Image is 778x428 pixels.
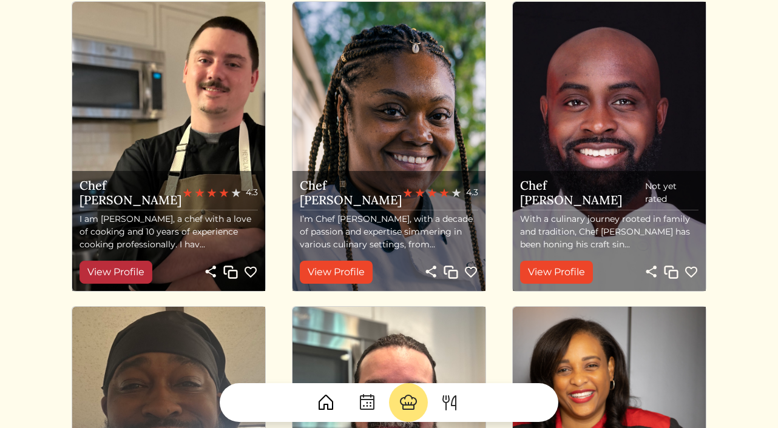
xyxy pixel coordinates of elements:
h5: Chef [PERSON_NAME] [300,178,403,207]
img: Copy link to profile [223,265,238,279]
p: With a culinary journey rooted in family and tradition, Chef [PERSON_NAME] has been honing his cr... [520,213,699,251]
img: heart_no_fill_cream-bf0f9dd4bfc53cc2de9d895c6d18ce3ca016fc068aa4cca38b9920501db45bb9.svg [243,265,258,279]
img: Chef Lex [293,2,485,291]
img: gray_star-a9743cfc725de93cdbfd37d9aa5936eef818df36360e3832adb92d34c2242183.svg [452,188,461,198]
p: I am [PERSON_NAME], a chef with a love of cooking and 10 years of experience cooking professional... [79,213,258,251]
p: I’m Chef [PERSON_NAME], with a decade of passion and expertise simmering in various culinary sett... [300,213,478,251]
img: red_star-5cc96fd108c5e382175c3007810bf15d673b234409b64feca3859e161d9d1ec7.svg [195,188,205,198]
img: share-light-8df865c3ed655fe057401550c46c3e2ced4b90b5ae989a53fdbb116f906c45e5.svg [644,264,658,279]
img: share-light-8df865c3ed655fe057401550c46c3e2ced4b90b5ae989a53fdbb116f906c45e5.svg [203,264,218,279]
img: red_star-5cc96fd108c5e382175c3007810bf15d673b234409b64feca3859e161d9d1ec7.svg [427,188,437,198]
img: gray_star-a9743cfc725de93cdbfd37d9aa5936eef818df36360e3832adb92d34c2242183.svg [231,188,241,198]
img: share-light-8df865c3ed655fe057401550c46c3e2ced4b90b5ae989a53fdbb116f906c45e5.svg [424,264,438,279]
img: Copy link to profile [664,265,678,279]
img: red_star-5cc96fd108c5e382175c3007810bf15d673b234409b64feca3859e161d9d1ec7.svg [415,188,425,198]
img: CalendarDots-5bcf9d9080389f2a281d69619e1c85352834be518fbc73d9501aef674afc0d57.svg [357,393,377,412]
img: Chef Aaron [513,2,706,291]
a: View Profile [520,261,593,284]
span: 4.3 [466,186,478,199]
img: red_star-5cc96fd108c5e382175c3007810bf15d673b234409b64feca3859e161d9d1ec7.svg [183,188,192,198]
img: ForkKnife-55491504ffdb50bab0c1e09e7649658475375261d09fd45db06cec23bce548bf.svg [440,393,459,412]
img: Chef Cody [72,2,265,291]
img: red_star-5cc96fd108c5e382175c3007810bf15d673b234409b64feca3859e161d9d1ec7.svg [439,188,449,198]
img: ChefHat-a374fb509e4f37eb0702ca99f5f64f3b6956810f32a249b33092029f8484b388.svg [399,393,418,412]
span: 4.3 [246,186,258,199]
img: heart_no_fill_cream-bf0f9dd4bfc53cc2de9d895c6d18ce3ca016fc068aa4cca38b9920501db45bb9.svg [684,265,699,279]
img: Copy link to profile [444,265,458,279]
img: red_star-5cc96fd108c5e382175c3007810bf15d673b234409b64feca3859e161d9d1ec7.svg [403,188,413,198]
span: Not yet rated [645,180,699,206]
img: heart_no_fill_cream-bf0f9dd4bfc53cc2de9d895c6d18ce3ca016fc068aa4cca38b9920501db45bb9.svg [464,265,478,279]
img: House-9bf13187bcbb5817f509fe5e7408150f90897510c4275e13d0d5fca38e0b5951.svg [316,393,336,412]
a: View Profile [79,261,152,284]
h5: Chef [PERSON_NAME] [79,178,183,207]
a: View Profile [300,261,373,284]
img: red_star-5cc96fd108c5e382175c3007810bf15d673b234409b64feca3859e161d9d1ec7.svg [207,188,217,198]
h5: Chef [PERSON_NAME] [520,178,645,207]
img: red_star-5cc96fd108c5e382175c3007810bf15d673b234409b64feca3859e161d9d1ec7.svg [219,188,229,198]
